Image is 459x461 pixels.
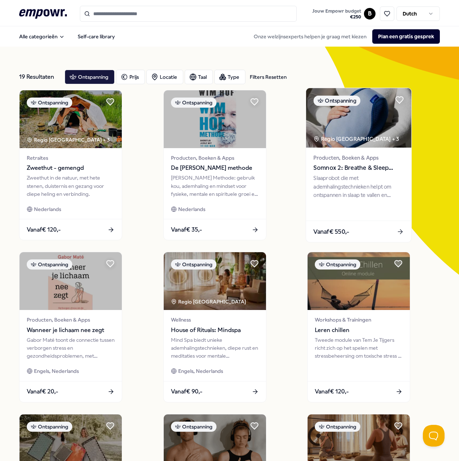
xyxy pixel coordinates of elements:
span: Vanaf € 20,- [27,387,58,396]
div: Slaaprobot die met ademhalingstechnieken helpt om ontspannen in slaap te vallen en verfrist wakke... [314,174,404,199]
div: Ontspanning [27,98,72,108]
a: package imageOntspanningRegio [GEOGRAPHIC_DATA] WellnessHouse of Rituals: MindspaMind Spa biedt u... [163,252,266,402]
span: Jouw Empowr budget [312,8,361,14]
div: Zweethut in de natuur, met hete stenen, duisternis en gezang voor diepe heling en verbinding. [27,174,115,198]
div: Ontspanning [171,98,216,108]
span: Zweethut - gemengd [27,163,115,173]
span: Vanaf € 90,- [171,387,202,396]
div: Ontspanning [315,259,360,270]
img: package image [306,88,411,148]
div: Ontspanning [315,422,360,432]
span: Nederlands [34,205,61,213]
div: Mind Spa biedt unieke ademhalingstechnieken, diepe rust en meditaties voor mentale stressverlicht... [171,336,259,360]
span: Wellness [171,316,259,324]
div: Ontspanning [171,422,216,432]
div: Regio [GEOGRAPHIC_DATA] [171,298,247,306]
img: package image [164,252,266,310]
button: Prijs [116,70,145,84]
span: Vanaf € 550,- [314,227,349,236]
input: Search for products, categories or subcategories [80,6,297,22]
span: Engels, Nederlands [34,367,79,375]
span: Vanaf € 120,- [315,387,349,396]
a: Jouw Empowr budget€250 [309,6,364,21]
div: Filters Resetten [250,73,287,81]
div: Onze welzijnsexperts helpen je graag met kiezen [248,29,440,44]
button: Type [214,70,245,84]
nav: Main [13,29,121,44]
div: Regio [GEOGRAPHIC_DATA] + 3 [27,136,110,144]
div: Ontspanning [171,259,216,270]
div: 19 Resultaten [19,70,59,84]
div: Regio [GEOGRAPHIC_DATA] + 3 [314,135,399,143]
button: Plan een gratis gesprek [372,29,440,44]
span: Producten, Boeken & Apps [314,154,404,162]
div: Ontspanning [27,259,72,270]
div: Tweede module van Tem Je Tijgers richt zich op het spelen met stressbeheersing om toxische stress... [315,336,403,360]
a: package imageOntspanningWorkshops & TrainingenLeren chillenTweede module van Tem Je Tijgers richt... [307,252,410,402]
div: Gabor Maté toont de connectie tussen verborgen stress en gezondheidsproblemen, met wetenschappeli... [27,336,115,360]
span: Nederlands [178,205,205,213]
img: package image [20,90,122,148]
span: Somnox 2: Breathe & Sleep Robot [314,163,404,173]
img: package image [308,252,410,310]
div: Ontspanning [27,422,72,432]
span: Workshops & Trainingen [315,316,403,324]
button: Ontspanning [65,70,115,84]
span: House of Rituals: Mindspa [171,326,259,335]
iframe: Help Scout Beacon - Open [423,425,445,447]
span: Producten, Boeken & Apps [171,154,259,162]
a: package imageOntspanningRegio [GEOGRAPHIC_DATA] + 3RetraitesZweethut - gemengdZweethut in de natu... [19,90,122,240]
button: B [364,8,376,20]
button: Taal [185,70,213,84]
span: Retraites [27,154,115,162]
div: [PERSON_NAME] Methode: gebruik kou, ademhaling en mindset voor fysieke, mentale en spirituele gro... [171,174,259,198]
button: Locatie [146,70,183,84]
div: Ontspanning [314,95,361,106]
span: Vanaf € 120,- [27,225,61,234]
a: Self-care library [72,29,121,44]
span: €250 [312,14,361,20]
img: package image [164,90,266,148]
span: De [PERSON_NAME] methode [171,163,259,173]
a: package imageOntspanningProducten, Boeken & AppsWanneer je lichaam nee zegtGabor Maté toont de co... [19,252,122,402]
img: package image [20,252,122,310]
span: Wanneer je lichaam nee zegt [27,326,115,335]
button: Alle categorieën [13,29,70,44]
button: Jouw Empowr budget€250 [311,7,363,21]
span: Leren chillen [315,326,403,335]
span: Vanaf € 35,- [171,225,202,234]
a: package imageOntspanningRegio [GEOGRAPHIC_DATA] + 3Producten, Boeken & AppsSomnox 2: Breathe & Sl... [306,88,412,243]
a: package imageOntspanningProducten, Boeken & AppsDe [PERSON_NAME] methode[PERSON_NAME] Methode: ge... [163,90,266,240]
span: Producten, Boeken & Apps [27,316,115,324]
span: Engels, Nederlands [178,367,223,375]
